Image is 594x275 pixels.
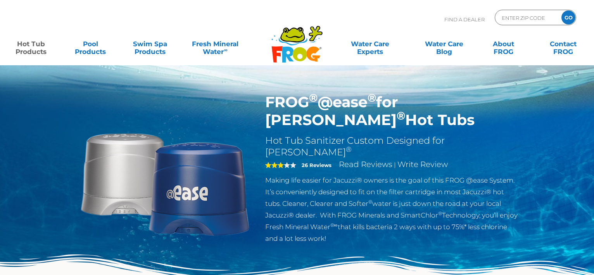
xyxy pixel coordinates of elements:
img: Sundance-cartridges-2.png [76,93,254,271]
strong: 26 Reviews [302,162,332,168]
sup: ® [438,211,442,216]
span: 3 [265,162,284,168]
a: Write Review [397,160,448,169]
h2: Hot Tub Sanitizer Custom Designed for [PERSON_NAME] [265,135,518,158]
a: ContactFROG [540,36,586,52]
a: Water CareBlog [421,36,467,52]
p: Making life easier for Jacuzzi® owners is the goal of this FROG @ease System. It’s conveniently d... [265,174,518,244]
p: Find A Dealer [444,10,485,29]
sup: ® [368,199,372,205]
a: Read Reviews [339,160,392,169]
img: Frog Products Logo [267,16,327,63]
input: GO [561,10,575,24]
a: AboutFROG [480,36,527,52]
sup: ∞ [224,47,227,53]
h1: FROG @ease for [PERSON_NAME] Hot Tubs [265,93,518,129]
a: Fresh MineralWater∞ [186,36,244,52]
a: PoolProducts [67,36,113,52]
sup: ® [368,91,376,104]
sup: ® [397,109,405,122]
a: Swim SpaProducts [127,36,173,52]
sup: ® [309,91,318,104]
a: Hot TubProducts [8,36,54,52]
sup: ®∞ [330,222,338,228]
sup: ® [346,145,352,154]
a: Water CareExperts [333,36,408,52]
span: | [394,161,396,169]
